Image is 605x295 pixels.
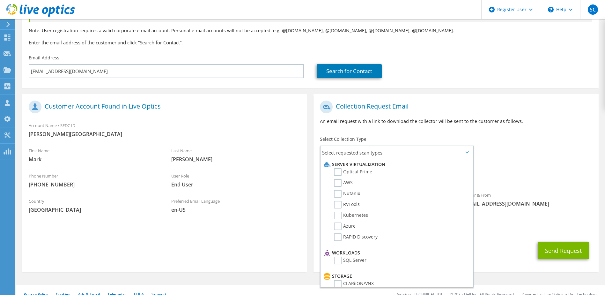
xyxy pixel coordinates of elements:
[334,179,353,187] label: AWS
[317,64,382,78] a: Search for Contact
[334,223,356,230] label: Azure
[320,101,589,113] h1: Collection Request Email
[321,146,472,159] span: Select requested scan types
[171,156,301,163] span: [PERSON_NAME]
[334,168,372,176] label: Optical Prime
[29,206,159,213] span: [GEOGRAPHIC_DATA]
[165,169,307,191] div: User Role
[334,233,378,241] label: RAPID Discovery
[165,144,307,166] div: Last Name
[171,206,301,213] span: en-US
[29,131,301,138] span: [PERSON_NAME][GEOGRAPHIC_DATA]
[314,162,598,185] div: Requested Collections
[29,101,298,113] h1: Customer Account Found in Live Optics
[171,181,301,188] span: End User
[29,156,159,163] span: Mark
[320,136,366,142] label: Select Collection Type
[314,214,598,236] div: CC & Reply To
[462,200,592,207] span: [EMAIL_ADDRESS][DOMAIN_NAME]
[334,201,360,208] label: RVTools
[538,242,589,259] button: Send Request
[29,181,159,188] span: [PHONE_NUMBER]
[22,144,165,166] div: First Name
[320,118,592,125] p: An email request with a link to download the collector will be sent to the customer as follows.
[322,272,469,280] li: Storage
[22,169,165,191] div: Phone Number
[588,4,598,15] span: SC
[322,161,469,168] li: Server Virtualization
[29,55,59,61] label: Email Address
[322,249,469,257] li: Workloads
[334,190,360,198] label: Nutanix
[334,257,366,264] label: SQL Server
[314,188,456,210] div: To
[165,194,307,216] div: Preferred Email Language
[456,188,599,210] div: Sender & From
[334,212,368,219] label: Kubernetes
[29,39,592,46] h3: Enter the email address of the customer and click “Search for Contact”.
[22,194,165,216] div: Country
[334,280,374,288] label: CLARiiON/VNX
[22,119,307,141] div: Account Name / SFDC ID
[548,7,554,12] svg: \n
[29,27,592,34] p: Note: User registration requires a valid corporate e-mail account. Personal e-mail accounts will ...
